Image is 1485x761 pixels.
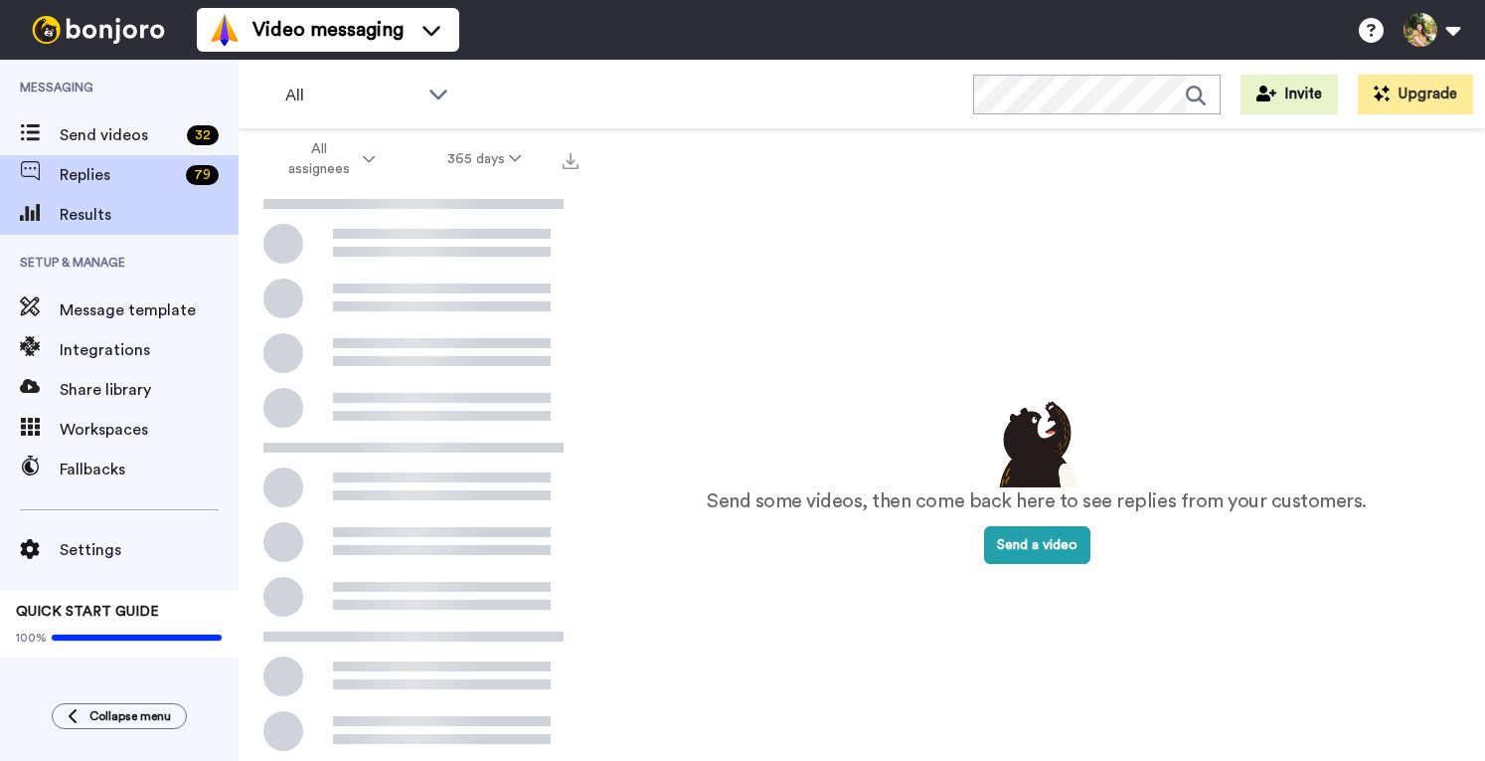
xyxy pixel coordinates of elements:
span: All assignees [278,139,359,179]
span: Fallbacks [60,458,239,481]
img: results-emptystates.png [987,396,1086,487]
img: bj-logo-header-white.svg [24,16,173,44]
span: Collapse menu [89,708,171,724]
span: Workspaces [60,418,239,442]
div: 32 [187,125,219,145]
span: QUICK START GUIDE [16,605,159,619]
span: Send videos [60,123,179,147]
span: Replies [60,163,178,187]
p: Send some videos, then come back here to see replies from your customers. [707,487,1367,516]
span: Video messaging [252,16,404,44]
span: Share library [60,378,239,402]
span: 100% [16,630,47,646]
button: 365 days [412,141,558,177]
button: Upgrade [1358,75,1473,114]
button: Collapse menu [52,703,187,729]
span: Settings [60,538,239,562]
button: Export all results that match these filters now. [557,144,584,174]
span: Integrations [60,338,239,362]
div: 79 [186,165,219,185]
img: vm-color.svg [209,14,241,46]
button: Invite [1240,75,1338,114]
button: All assignees [243,131,412,187]
a: Send a video [984,538,1090,552]
span: All [285,84,418,107]
span: Results [60,203,239,227]
span: Message template [60,298,239,322]
img: export.svg [563,153,578,169]
button: Send a video [984,526,1090,564]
